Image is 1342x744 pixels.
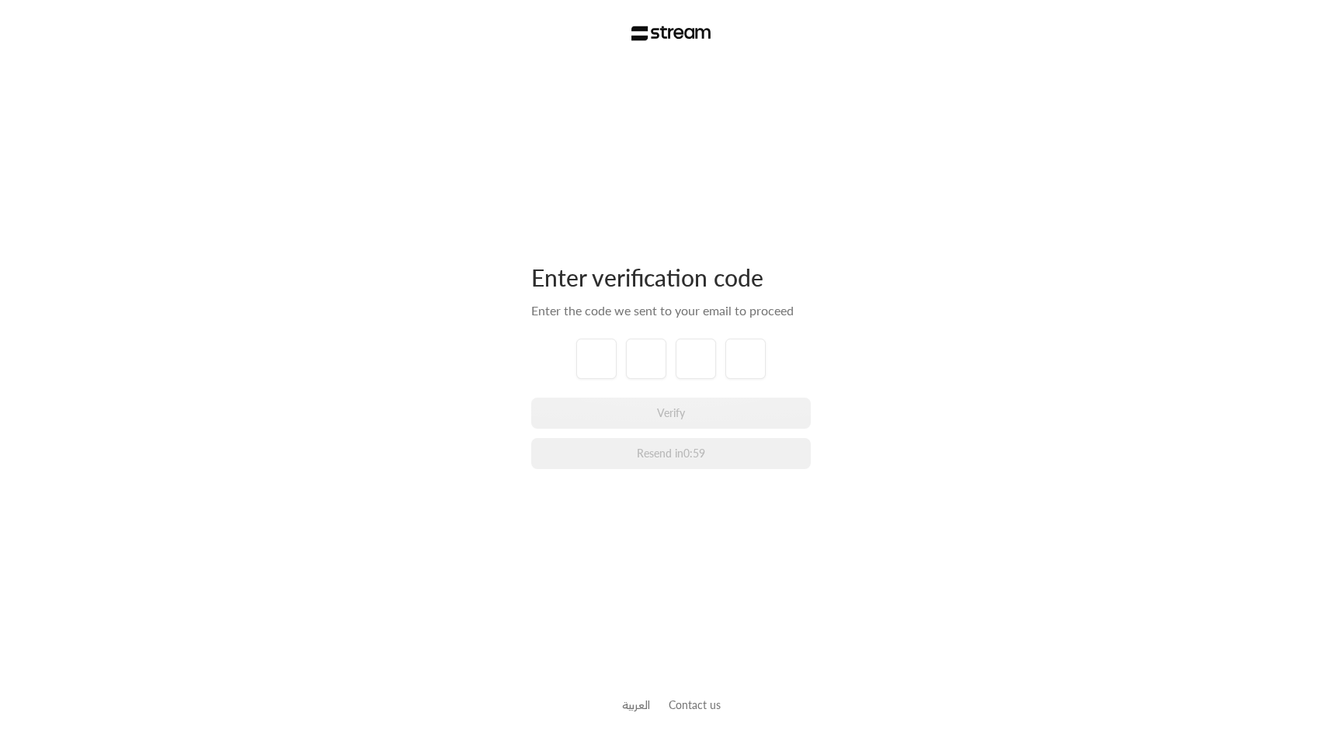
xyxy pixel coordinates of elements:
[669,697,721,713] button: Contact us
[531,262,811,292] div: Enter verification code
[622,690,650,719] a: العربية
[631,26,711,41] img: Stream Logo
[669,698,721,711] a: Contact us
[531,301,811,320] div: Enter the code we sent to your email to proceed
